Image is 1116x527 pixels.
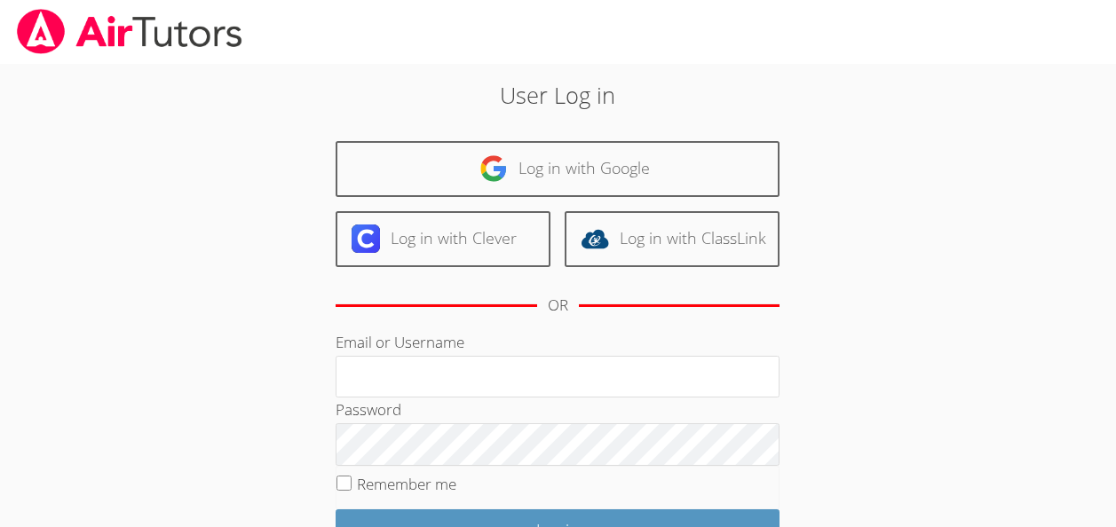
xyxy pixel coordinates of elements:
[352,224,380,253] img: clever-logo-6eab21bc6e7a338710f1a6ff85c0baf02591cd810cc4098c63d3a4b26e2feb20.svg
[565,211,780,267] a: Log in with ClassLink
[336,141,780,197] a: Log in with Google
[257,78,859,112] h2: User Log in
[336,211,550,267] a: Log in with Clever
[336,399,401,420] label: Password
[15,9,244,54] img: airtutors_banner-c4298cdbf04f3fff15de1276eac7730deb9818008684d7c2e4769d2f7ddbe033.png
[548,293,568,319] div: OR
[357,474,456,494] label: Remember me
[581,224,609,253] img: classlink-logo-d6bb404cc1216ec64c9a2012d9dc4662098be43eaf13dc465df04b49fa7ab582.svg
[336,332,464,352] label: Email or Username
[479,154,508,183] img: google-logo-50288ca7cdecda66e5e0955fdab243c47b7ad437acaf1139b6f446037453330a.svg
